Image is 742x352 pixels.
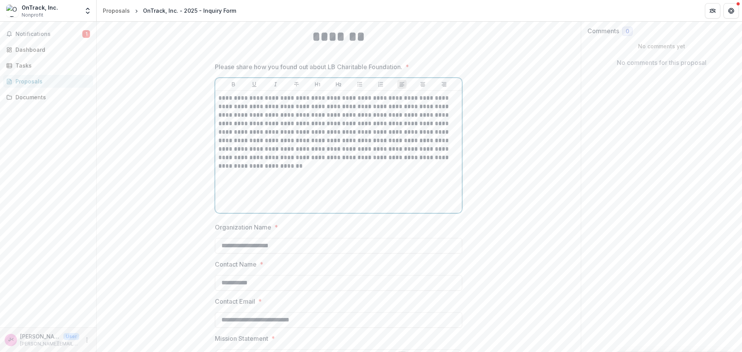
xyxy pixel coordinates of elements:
div: OnTrack, Inc. [22,3,58,12]
p: No comments for this proposal [617,58,706,67]
button: Ordered List [376,80,385,89]
div: Tasks [15,61,87,70]
button: Open entity switcher [82,3,93,19]
p: [PERSON_NAME] <[PERSON_NAME][EMAIL_ADDRESS][DOMAIN_NAME]> [20,332,60,340]
div: Jackie Agee <j.agee@ontrackroguevalley.org> [8,337,14,342]
div: Proposals [15,77,87,85]
button: Bold [229,80,238,89]
button: Align Left [397,80,407,89]
p: Mission Statement [215,334,268,343]
p: Contact Name [215,260,257,269]
div: Proposals [103,7,130,15]
p: [PERSON_NAME][EMAIL_ADDRESS][DOMAIN_NAME] [20,340,79,347]
button: More [82,335,92,345]
span: Notifications [15,31,82,37]
button: Align Right [439,80,449,89]
button: Strike [292,80,301,89]
a: Tasks [3,59,93,72]
span: 0 [626,28,629,35]
div: OnTrack, Inc. - 2025 - Inquiry Form [143,7,236,15]
button: Align Center [418,80,427,89]
button: Heading 1 [313,80,322,89]
span: Nonprofit [22,12,43,19]
a: Documents [3,91,93,104]
p: User [63,333,79,340]
a: Dashboard [3,43,93,56]
div: Documents [15,93,87,101]
img: OnTrack, Inc. [6,5,19,17]
nav: breadcrumb [100,5,239,16]
h2: Comments [587,27,619,35]
span: 1 [82,30,90,38]
button: Heading 2 [334,80,343,89]
p: Contact Email [215,297,255,306]
button: Italicize [271,80,280,89]
p: Please share how you found out about LB Charitable Foundation. [215,62,402,71]
div: Dashboard [15,46,87,54]
button: Bullet List [355,80,364,89]
p: Organization Name [215,223,271,232]
a: Proposals [100,5,133,16]
button: Notifications1 [3,28,93,40]
button: Partners [705,3,720,19]
button: Get Help [723,3,739,19]
a: Proposals [3,75,93,88]
button: Underline [250,80,259,89]
p: No comments yet [587,42,736,50]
